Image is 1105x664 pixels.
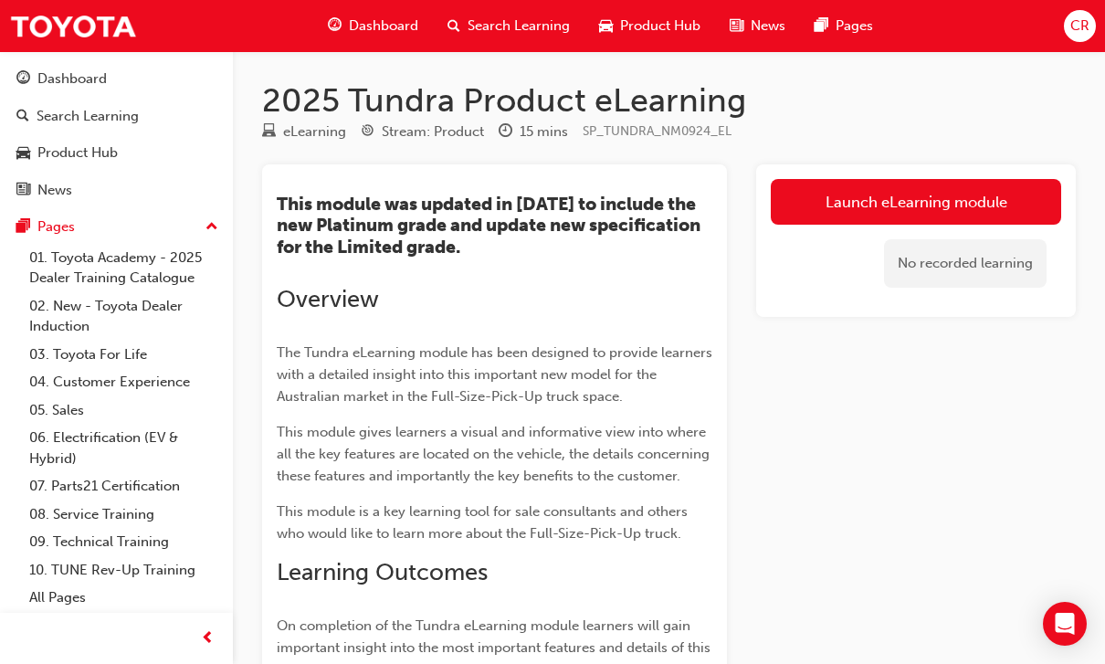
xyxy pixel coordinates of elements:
[22,368,226,396] a: 04. Customer Experience
[349,16,418,37] span: Dashboard
[22,501,226,529] a: 08. Service Training
[730,15,743,37] span: news-icon
[361,124,374,141] span: target-icon
[313,7,433,45] a: guage-iconDashboard
[1070,16,1089,37] span: CR
[815,15,828,37] span: pages-icon
[1043,602,1087,646] div: Open Intercom Messenger
[22,556,226,585] a: 10. TUNE Rev-Up Training
[9,5,137,47] img: Trak
[7,62,226,96] a: Dashboard
[277,424,713,484] span: This module gives learners a visual and informative view into where all the key features are loca...
[433,7,584,45] a: search-iconSearch Learning
[620,16,700,37] span: Product Hub
[583,123,731,139] span: Learning resource code
[584,7,715,45] a: car-iconProduct Hub
[715,7,800,45] a: news-iconNews
[16,109,29,125] span: search-icon
[7,174,226,207] a: News
[205,216,218,239] span: up-icon
[37,69,107,90] div: Dashboard
[884,239,1047,288] div: No recorded learning
[277,194,704,258] span: This module was updated in [DATE] to include the new Platinum grade and update new specification ...
[520,121,568,142] div: 15 mins
[447,15,460,37] span: search-icon
[22,584,226,612] a: All Pages
[7,58,226,210] button: DashboardSearch LearningProduct HubNews
[7,136,226,170] a: Product Hub
[22,528,226,556] a: 09. Technical Training
[382,121,484,142] div: Stream: Product
[37,106,139,127] div: Search Learning
[16,183,30,199] span: news-icon
[277,503,691,542] span: This module is a key learning tool for sale consultants and others who would like to learn more a...
[22,292,226,341] a: 02. New - Toyota Dealer Induction
[328,15,342,37] span: guage-icon
[751,16,785,37] span: News
[7,210,226,244] button: Pages
[37,142,118,163] div: Product Hub
[22,244,226,292] a: 01. Toyota Academy - 2025 Dealer Training Catalogue
[37,216,75,237] div: Pages
[1064,10,1096,42] button: CR
[836,16,873,37] span: Pages
[599,15,613,37] span: car-icon
[22,341,226,369] a: 03. Toyota For Life
[22,424,226,472] a: 06. Electrification (EV & Hybrid)
[16,145,30,162] span: car-icon
[499,124,512,141] span: clock-icon
[277,285,379,313] span: Overview
[16,219,30,236] span: pages-icon
[22,472,226,501] a: 07. Parts21 Certification
[262,80,1076,121] h1: 2025 Tundra Product eLearning
[499,121,568,143] div: Duration
[37,180,72,201] div: News
[7,100,226,133] a: Search Learning
[771,179,1061,225] a: Launch eLearning module
[277,558,488,586] span: Learning Outcomes
[361,121,484,143] div: Stream
[22,396,226,425] a: 05. Sales
[262,124,276,141] span: learningResourceType_ELEARNING-icon
[201,627,215,650] span: prev-icon
[468,16,570,37] span: Search Learning
[800,7,888,45] a: pages-iconPages
[16,71,30,88] span: guage-icon
[277,344,716,405] span: The Tundra eLearning module has been designed to provide learners with a detailed insight into th...
[283,121,346,142] div: eLearning
[262,121,346,143] div: Type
